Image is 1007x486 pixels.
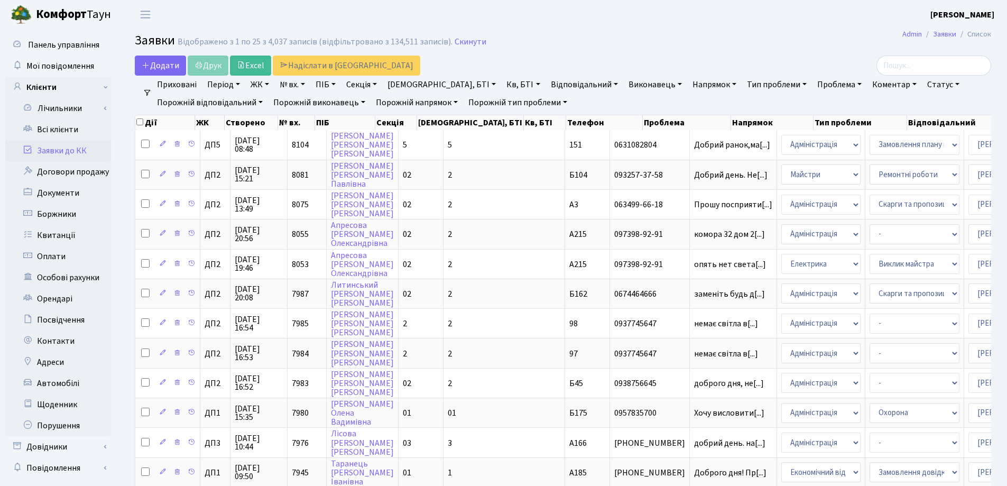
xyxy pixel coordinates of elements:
[278,115,315,130] th: № вх.
[403,407,411,419] span: 01
[205,469,226,477] span: ДП1
[403,318,407,329] span: 2
[205,409,226,417] span: ДП1
[5,225,111,246] a: Квитанції
[205,200,226,209] span: ДП2
[614,171,685,179] span: 093257-37-58
[614,439,685,447] span: [PHONE_NUMBER]
[292,139,309,151] span: 8104
[694,318,758,329] span: немає світла в[...]
[814,115,907,130] th: Тип проблеми
[448,348,452,360] span: 2
[5,77,111,98] a: Клієнти
[5,331,111,352] a: Контакти
[455,37,486,47] a: Скинути
[403,378,411,389] span: 02
[569,288,587,300] span: Б162
[205,350,226,358] span: ДП2
[614,469,685,477] span: [PHONE_NUMBER]
[448,407,456,419] span: 01
[331,309,394,338] a: [PERSON_NAME][PERSON_NAME][PERSON_NAME]
[930,9,994,21] b: [PERSON_NAME]
[694,139,770,151] span: Добрий ранок,ма[...]
[205,290,226,298] span: ДП2
[195,115,225,130] th: ЖК
[331,160,394,190] a: [PERSON_NAME][PERSON_NAME]Павлівна
[36,6,87,23] b: Комфорт
[569,467,587,479] span: А185
[448,228,452,240] span: 2
[205,379,226,388] span: ДП2
[5,161,111,182] a: Договори продажу
[205,260,226,269] span: ДП2
[566,115,643,130] th: Телефон
[235,405,283,421] span: [DATE] 15:35
[292,288,309,300] span: 7987
[331,190,394,219] a: [PERSON_NAME][PERSON_NAME][PERSON_NAME]
[230,56,271,76] a: Excel
[569,348,578,360] span: 97
[142,60,179,71] span: Додати
[246,76,273,94] a: ЖК
[448,378,452,389] span: 2
[11,4,32,25] img: logo.png
[403,348,407,360] span: 2
[311,76,340,94] a: ПІБ
[292,467,309,479] span: 7945
[614,319,685,328] span: 0937745647
[417,115,524,130] th: [DEMOGRAPHIC_DATA], БТІ
[569,318,578,329] span: 98
[235,166,283,183] span: [DATE] 15:21
[5,182,111,204] a: Документи
[205,319,226,328] span: ДП2
[933,29,956,40] a: Заявки
[225,115,278,130] th: Створено
[5,309,111,331] a: Посвідчення
[614,200,685,209] span: 063499-66-18
[688,76,741,94] a: Напрямок
[235,136,283,153] span: [DATE] 08:48
[868,76,921,94] a: Коментар
[569,199,578,210] span: А3
[331,398,394,428] a: [PERSON_NAME]ОленаВадимівна
[205,439,226,447] span: ДП3
[694,437,765,449] span: добрий день. на[...]
[923,76,964,94] a: Статус
[448,288,452,300] span: 2
[448,437,452,449] span: 3
[5,140,111,161] a: Заявки до КК
[235,315,283,332] span: [DATE] 16:54
[5,34,111,56] a: Панель управління
[813,76,866,94] a: Проблема
[315,115,376,130] th: ПІБ
[331,428,394,458] a: Лісова[PERSON_NAME][PERSON_NAME]
[135,115,195,130] th: Дії
[292,348,309,360] span: 7984
[5,246,111,267] a: Оплати
[235,345,283,362] span: [DATE] 16:53
[331,279,394,309] a: Литинський[PERSON_NAME][PERSON_NAME]
[403,139,407,151] span: 5
[203,76,244,94] a: Період
[694,199,772,210] span: Прошу посприяти[...]
[614,379,685,388] span: 0938756645
[275,76,309,94] a: № вх.
[292,199,309,210] span: 8075
[731,115,814,130] th: Напрямок
[694,407,764,419] span: Хочу висловити[...]
[956,29,991,40] li: Список
[403,259,411,270] span: 02
[614,409,685,417] span: 0957835700
[614,141,685,149] span: 0631082804
[694,259,766,270] span: опять нет света[...]
[694,378,764,389] span: доброго дня, не[...]
[235,464,283,481] span: [DATE] 09:50
[331,130,394,160] a: [PERSON_NAME][PERSON_NAME][PERSON_NAME]
[5,436,111,457] a: Довідники
[331,219,394,249] a: Апресова[PERSON_NAME]Олександрівна
[614,350,685,358] span: 0937745647
[153,76,201,94] a: Приховані
[694,169,768,181] span: Добрий день. Не[...]
[292,228,309,240] span: 8055
[448,199,452,210] span: 2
